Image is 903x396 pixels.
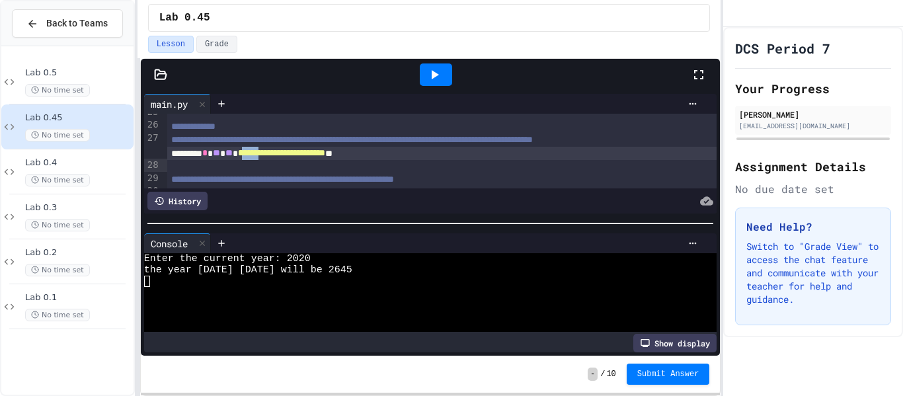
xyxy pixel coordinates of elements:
span: No time set [25,219,90,231]
span: the year [DATE] [DATE] will be 2645 [144,264,352,276]
button: Submit Answer [627,364,710,385]
span: No time set [25,264,90,276]
span: Back to Teams [46,17,108,30]
span: Enter the current year: 2020 [144,253,311,264]
div: [PERSON_NAME] [739,108,887,120]
div: Console [144,233,211,253]
p: Switch to "Grade View" to access the chat feature and communicate with your teacher for help and ... [746,240,880,306]
span: - [588,368,598,381]
div: Show display [633,334,717,352]
h3: Need Help? [746,219,880,235]
div: Console [144,237,194,251]
span: Lab 0.1 [25,292,131,303]
div: [EMAIL_ADDRESS][DOMAIN_NAME] [739,121,887,131]
div: main.py [144,97,194,111]
div: 28 [144,159,161,172]
span: No time set [25,309,90,321]
span: Lab 0.45 [25,112,131,124]
span: Lab 0.45 [159,10,210,26]
span: Lab 0.2 [25,247,131,258]
span: Submit Answer [637,369,699,379]
div: History [147,192,208,210]
span: / [600,369,605,379]
button: Back to Teams [12,9,123,38]
button: Lesson [148,36,194,53]
span: 10 [606,369,615,379]
span: Lab 0.4 [25,157,131,169]
span: Lab 0.3 [25,202,131,214]
span: Lab 0.5 [25,67,131,79]
span: No time set [25,129,90,141]
div: 27 [144,132,161,158]
span: No time set [25,174,90,186]
div: No due date set [735,181,891,197]
span: No time set [25,84,90,97]
h1: DCS Period 7 [735,39,830,58]
div: 30 [144,184,161,198]
h2: Assignment Details [735,157,891,176]
h2: Your Progress [735,79,891,98]
div: main.py [144,94,211,114]
div: 26 [144,118,161,132]
button: Grade [196,36,237,53]
div: 29 [144,172,161,185]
